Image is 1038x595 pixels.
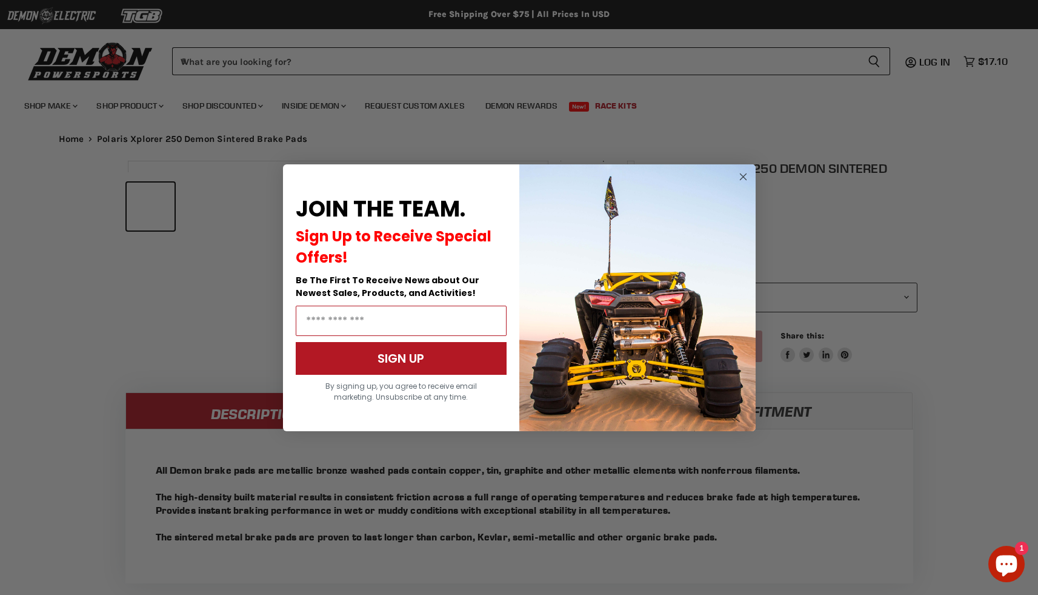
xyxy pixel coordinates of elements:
img: a9095488-b6e7-41ba-879d-588abfab540b.jpeg [519,164,756,431]
input: Email Address [296,306,507,336]
inbox-online-store-chat: Shopify online store chat [985,546,1028,585]
span: By signing up, you agree to receive email marketing. Unsubscribe at any time. [325,381,477,402]
span: Sign Up to Receive Special Offers! [296,226,491,267]
button: SIGN UP [296,342,507,375]
button: Close dialog [736,169,751,184]
span: Be The First To Receive News about Our Newest Sales, Products, and Activities! [296,274,479,299]
span: JOIN THE TEAM. [296,193,465,224]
